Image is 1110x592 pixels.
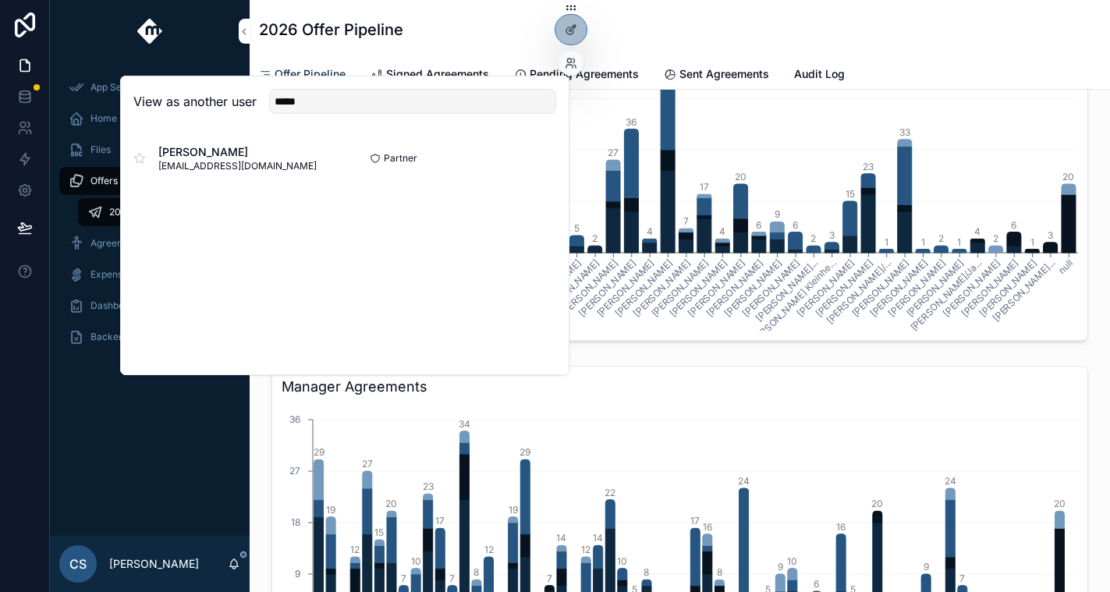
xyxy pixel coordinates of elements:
tspan: [PERSON_NAME] [686,257,747,319]
tspan: [PERSON_NAME] [886,257,948,319]
tspan: 17 [435,515,445,526]
tspan: 6 [756,219,761,231]
tspan: [PERSON_NAME] [631,257,693,319]
tspan: 20 [1062,171,1074,183]
a: Home [59,105,240,133]
tspan: 20 [871,498,883,509]
span: [PERSON_NAME] [158,144,317,160]
span: Expenses [90,268,133,281]
tspan: 19 [509,504,518,516]
tspan: 6 [814,578,819,590]
tspan: 7 [547,573,552,584]
tspan: [PERSON_NAME] [667,257,729,319]
span: CS [69,555,87,573]
tspan: 1 [957,236,961,248]
tspan: 8 [644,566,649,578]
tspan: 8 [473,566,479,578]
a: Offer Pipeline [259,60,346,90]
tspan: 16 [703,521,712,533]
a: Signed Agreements [371,60,489,91]
span: Backends [90,331,134,343]
span: Partner [384,152,417,165]
div: chart [282,31,1078,331]
p: [PERSON_NAME] [109,556,199,572]
tspan: 20 [735,171,747,183]
tspan: 4 [974,225,981,237]
tspan: 27 [362,458,373,470]
a: Backends [59,323,240,351]
span: Offer Pipeline [275,66,346,82]
tspan: 7 [959,573,965,584]
tspan: [PERSON_NAME] [722,257,784,319]
h2: View as another user [133,92,257,111]
tspan: 5 [574,222,580,234]
tspan: 10 [411,555,421,567]
tspan: 24 [738,475,750,487]
tspan: 2 [993,232,998,244]
tspan: [PERSON_NAME] [704,257,765,319]
tspan: 23 [863,161,874,172]
tspan: null [1056,257,1076,277]
tspan: [PERSON_NAME] [795,257,856,319]
tspan: [PERSON_NAME] [813,257,874,319]
tspan: 3 [829,229,835,241]
tspan: 29 [520,446,530,458]
tspan: 7 [683,215,689,227]
tspan: 2 [592,232,598,244]
tspan: 4 [719,225,725,237]
a: Files [59,136,240,164]
tspan: 9 [775,208,780,220]
span: Audit Log [794,66,845,82]
tspan: 14 [556,532,566,544]
tspan: 9 [924,561,929,573]
tspan: 34 [459,418,470,430]
tspan: [PERSON_NAME] [941,257,1002,319]
tspan: 36 [289,413,300,425]
tspan: 15 [374,526,384,538]
tspan: 36 [626,116,637,128]
img: App logo [137,19,163,44]
span: 2026 Offer Pipeline [109,206,194,218]
tspan: 3 [1048,229,1053,241]
tspan: [PERSON_NAME] [740,257,802,319]
a: App Setup [59,73,240,101]
a: Sent Agreements [664,60,769,91]
tspan: [PERSON_NAME] [594,257,656,319]
tspan: 9 [295,568,300,580]
tspan: 7 [401,573,406,584]
tspan: 22 [605,487,615,498]
a: 2026 Offer Pipeline [78,198,240,226]
tspan: [PERSON_NAME]/Ja... [908,257,984,334]
tspan: 7 [449,573,455,584]
tspan: [PERSON_NAME] [959,257,1020,319]
h1: 2026 Offer Pipeline [259,19,403,41]
tspan: 17 [690,515,700,526]
tspan: 15 [846,188,855,200]
span: Dashboards [90,300,144,312]
tspan: [PERSON_NAME]... [754,257,821,324]
span: Signed Agreements [386,66,489,82]
a: Pending Agreements [514,60,639,91]
tspan: [PERSON_NAME] [558,257,619,319]
tspan: 20 [1054,498,1066,509]
tspan: 4 [647,225,653,237]
tspan: [PERSON_NAME] [849,257,911,319]
span: Pending Agreements [530,66,639,82]
tspan: 6 [1011,219,1016,231]
tspan: 8 [717,566,722,578]
tspan: 1 [921,236,925,248]
span: Files [90,144,111,156]
a: Audit Log [794,60,845,91]
tspan: [PERSON_NAME] [612,257,674,319]
tspan: [PERSON_NAME] [977,257,1039,319]
tspan: 6 [793,219,798,231]
h3: Manager Agreements [282,376,1078,398]
tspan: 23 [423,480,434,492]
tspan: 29 [314,446,324,458]
tspan: 27 [289,465,300,477]
tspan: 12 [484,544,494,555]
tspan: 14 [593,532,603,544]
tspan: 12 [350,544,360,555]
tspan: 19 [326,504,335,516]
span: Home [90,112,117,125]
